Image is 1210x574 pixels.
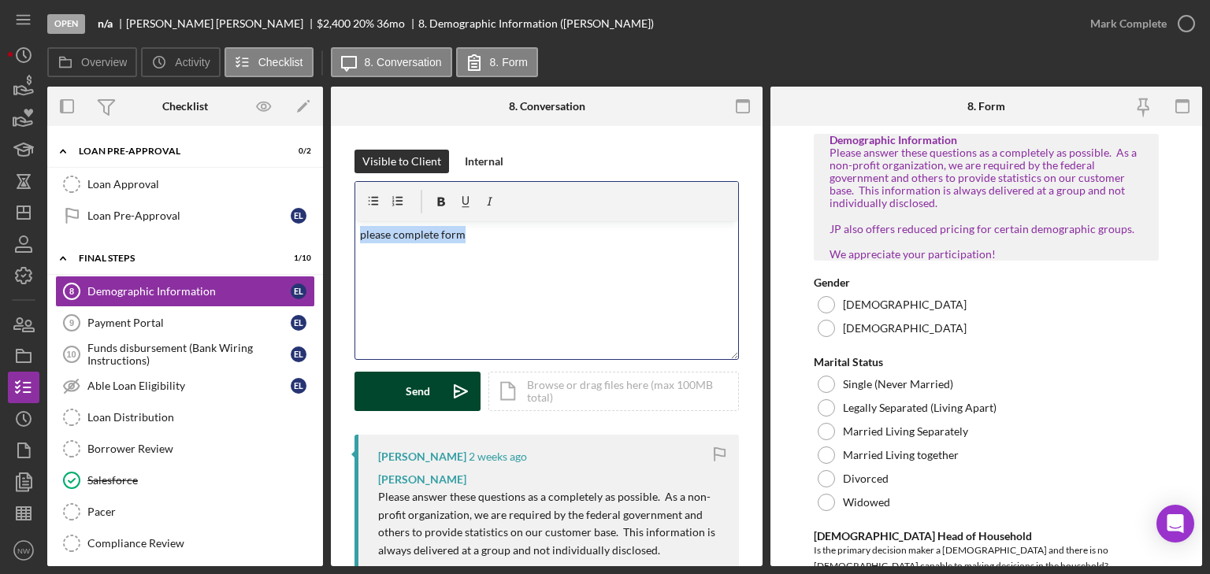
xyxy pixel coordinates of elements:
[69,287,74,296] tspan: 8
[843,425,968,438] label: Married Living Separately
[377,17,405,30] div: 36 mo
[354,372,481,411] button: Send
[126,17,317,30] div: [PERSON_NAME] [PERSON_NAME]
[81,56,127,69] label: Overview
[1090,8,1167,39] div: Mark Complete
[317,17,351,30] span: $2,400
[87,505,314,518] div: Pacer
[353,17,374,30] div: 20 %
[331,47,452,77] button: 8. Conversation
[830,134,1143,146] div: Demographic Information
[87,474,314,487] div: Salesforce
[490,56,528,69] label: 8. Form
[291,378,306,394] div: E L
[79,146,272,156] div: Loan Pre-Approval
[830,146,1143,261] div: Please answer these questions as a completely as possible. As a non-profit organization, we are r...
[55,528,315,559] a: Compliance Review
[69,318,74,328] tspan: 9
[378,472,466,486] span: [PERSON_NAME]
[1075,8,1202,39] button: Mark Complete
[87,178,314,191] div: Loan Approval
[55,276,315,307] a: 8Demographic InformationEL
[456,47,538,77] button: 8. Form
[141,47,220,77] button: Activity
[55,339,315,370] a: 10Funds disbursement (Bank Wiring Instructions)EL
[406,372,430,411] div: Send
[87,342,291,367] div: Funds disbursement (Bank Wiring Instructions)
[360,226,734,243] p: please complete form
[814,530,1159,543] div: [DEMOGRAPHIC_DATA] Head of Household
[55,433,315,465] a: Borrower Review
[843,496,890,509] label: Widowed
[55,465,315,496] a: Salesforce
[469,450,527,463] time: 2025-09-10 22:49
[55,496,315,528] a: Pacer
[17,546,31,555] text: NW
[55,168,315,200] a: Loan Approval
[291,208,306,224] div: E L
[378,490,718,556] span: Please answer these questions as a completely as possible. As a non-profit organization, we are r...
[283,254,311,263] div: 1 / 10
[291,315,306,331] div: E L
[66,350,76,359] tspan: 10
[814,356,1159,368] div: Marital Status
[47,47,137,77] button: Overview
[1156,505,1194,543] div: Open Intercom Messenger
[87,285,291,298] div: Demographic Information
[87,209,291,222] div: Loan Pre-Approval
[87,537,314,550] div: Compliance Review
[843,378,953,391] label: Single (Never Married)
[457,150,511,173] button: Internal
[79,254,272,263] div: FINAL STEPS
[354,150,449,173] button: Visible to Client
[465,150,503,173] div: Internal
[843,298,967,311] label: [DEMOGRAPHIC_DATA]
[418,17,654,30] div: 8. Demographic Information ([PERSON_NAME])
[843,402,997,414] label: Legally Separated (Living Apart)
[843,472,889,485] label: Divorced
[509,100,585,113] div: 8. Conversation
[967,100,1005,113] div: 8. Form
[362,150,441,173] div: Visible to Client
[291,346,306,362] div: E L
[365,56,442,69] label: 8. Conversation
[55,307,315,339] a: 9Payment PortalEL
[55,402,315,433] a: Loan Distribution
[814,543,1159,574] div: Is the primary decision maker a [DEMOGRAPHIC_DATA] and there is no [DEMOGRAPHIC_DATA] capable to ...
[283,146,311,156] div: 0 / 2
[843,322,967,335] label: [DEMOGRAPHIC_DATA]
[55,200,315,231] a: Loan Pre-ApprovalEL
[258,56,303,69] label: Checklist
[87,317,291,329] div: Payment Portal
[87,443,314,455] div: Borrower Review
[378,450,466,463] div: [PERSON_NAME]
[98,17,113,30] b: n/a
[47,14,85,34] div: Open
[843,449,959,461] label: Married Living together
[814,276,1159,289] div: Gender
[162,100,208,113] div: Checklist
[291,283,306,299] div: E L
[55,370,315,402] a: Able Loan EligibilityEL
[87,380,291,392] div: Able Loan Eligibility
[175,56,210,69] label: Activity
[225,47,314,77] button: Checklist
[8,535,39,566] button: NW
[87,411,314,424] div: Loan Distribution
